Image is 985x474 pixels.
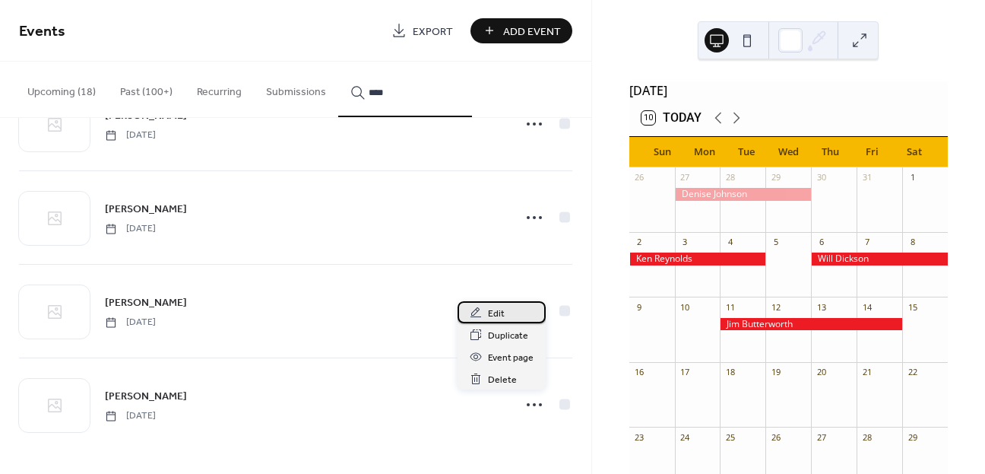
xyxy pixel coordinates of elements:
[488,306,505,322] span: Edit
[816,237,827,248] div: 6
[816,301,827,313] div: 13
[724,367,736,378] div: 18
[683,137,725,167] div: Mon
[816,172,827,183] div: 30
[861,301,873,313] div: 14
[724,172,736,183] div: 28
[770,367,781,378] div: 19
[679,172,691,183] div: 27
[105,200,187,218] a: [PERSON_NAME]
[15,62,108,116] button: Upcoming (18)
[679,237,691,248] div: 3
[488,350,534,366] span: Event page
[861,237,873,248] div: 7
[634,172,645,183] div: 26
[907,367,918,378] div: 22
[488,328,528,344] span: Duplicate
[105,222,156,236] span: [DATE]
[724,431,736,443] div: 25
[675,188,812,201] div: Denise Johnson
[105,409,156,423] span: [DATE]
[811,253,948,266] div: Will Dickson
[470,18,572,43] button: Add Event
[634,431,645,443] div: 23
[770,172,781,183] div: 29
[105,202,187,218] span: [PERSON_NAME]
[679,367,691,378] div: 17
[679,431,691,443] div: 24
[105,389,187,405] span: [PERSON_NAME]
[894,137,936,167] div: Sat
[724,237,736,248] div: 4
[634,367,645,378] div: 16
[105,294,187,311] a: [PERSON_NAME]
[861,431,873,443] div: 28
[185,62,254,116] button: Recurring
[725,137,767,167] div: Tue
[851,137,893,167] div: Fri
[816,431,827,443] div: 27
[629,81,948,100] div: [DATE]
[108,62,185,116] button: Past (100+)
[629,253,766,266] div: Ken Reynolds
[720,318,902,331] div: Jim Butterworth
[105,295,187,311] span: [PERSON_NAME]
[770,237,781,248] div: 5
[907,172,918,183] div: 1
[770,301,781,313] div: 12
[105,316,156,329] span: [DATE]
[105,129,156,142] span: [DATE]
[861,367,873,378] div: 21
[907,301,918,313] div: 15
[254,62,338,116] button: Submissions
[816,367,827,378] div: 20
[413,24,453,40] span: Export
[503,24,561,40] span: Add Event
[907,237,918,248] div: 8
[768,137,809,167] div: Wed
[724,301,736,313] div: 11
[636,107,707,129] button: 10Today
[679,301,691,313] div: 10
[641,137,683,167] div: Sun
[809,137,851,167] div: Thu
[380,18,464,43] a: Export
[488,372,517,388] span: Delete
[907,431,918,443] div: 29
[634,301,645,313] div: 9
[861,172,873,183] div: 31
[634,237,645,248] div: 2
[19,17,65,46] span: Events
[770,431,781,443] div: 26
[105,387,187,405] a: [PERSON_NAME]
